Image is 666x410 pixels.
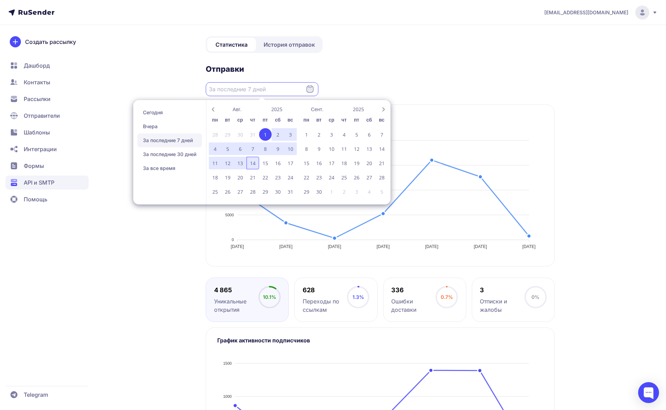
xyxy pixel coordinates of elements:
[24,128,50,137] span: Шаблоны
[223,361,232,365] tspan: 1500
[234,114,247,126] div: ср
[272,142,284,155] div: 9
[217,336,543,345] h3: График активности подписчиков
[441,294,453,300] span: 0.7%
[257,38,321,52] a: История отправок
[209,171,221,184] div: 18
[221,114,234,126] div: вт
[300,171,313,184] div: 22
[207,38,256,52] a: Статистика
[325,114,338,126] div: ср
[325,185,338,198] div: 1
[247,185,259,198] div: 28
[391,297,436,314] div: Ошибки доставки
[221,128,234,141] div: 29
[350,142,363,155] div: 12
[325,171,338,184] div: 24
[300,114,313,126] div: пн
[363,157,376,169] div: 20
[234,171,247,184] div: 20
[24,178,54,187] span: API и SMTP
[24,195,47,203] span: Помощь
[137,147,202,161] span: За последние 30 дней
[206,64,555,74] h2: Отправки
[313,157,325,169] div: 16
[218,105,257,114] button: Авг.-Open months overlay
[215,40,248,49] span: Статистика
[279,244,293,249] tspan: [DATE]
[234,185,247,198] div: 27
[325,128,338,141] div: 3
[338,128,350,141] div: 4
[247,142,259,155] div: 7
[391,286,436,294] div: 336
[325,142,338,155] div: 10
[25,38,76,46] span: Создать рассылку
[313,114,325,126] div: вт
[137,161,202,175] span: За все время
[209,142,221,155] div: 4
[232,238,234,242] tspan: 0
[234,142,247,155] div: 6
[272,157,284,169] div: 16
[353,294,364,300] span: 1.3%
[300,142,313,155] div: 8
[247,171,259,184] div: 21
[363,128,376,141] div: 6
[221,157,234,169] div: 12
[259,157,272,169] div: 15
[214,286,258,294] div: 4 865
[209,185,221,198] div: 25
[272,128,284,141] div: 2
[284,185,297,198] div: 31
[531,294,539,300] span: 0%
[363,142,376,155] div: 13
[284,142,297,155] div: 10
[137,119,202,133] span: Вчера
[272,114,284,126] div: сб
[209,128,221,141] div: 28
[234,157,247,169] div: 13
[363,114,376,126] div: сб
[272,171,284,184] div: 23
[480,297,524,314] div: Отписки и жалобы
[300,157,313,169] div: 15
[300,185,313,198] div: 29
[325,157,338,169] div: 17
[259,114,272,126] div: пт
[247,114,259,126] div: чт
[284,114,297,126] div: вс
[338,114,350,126] div: чт
[247,157,259,169] div: 14
[24,61,50,70] span: Дашборд
[376,114,388,126] div: вс
[284,171,297,184] div: 24
[259,171,272,184] div: 22
[137,106,202,119] span: Сегодня
[24,145,57,153] span: Интеграции
[221,171,234,184] div: 19
[379,105,388,114] button: Next month
[313,128,325,141] div: 2
[376,185,388,198] div: 5
[363,185,376,198] div: 4
[350,185,363,198] div: 3
[24,95,51,103] span: Рассылки
[425,244,438,249] tspan: [DATE]
[221,185,234,198] div: 26
[474,244,487,249] tspan: [DATE]
[376,157,388,169] div: 21
[313,142,325,155] div: 9
[259,142,272,155] div: 8
[376,128,388,141] div: 7
[6,388,89,402] a: Telegram
[338,142,350,155] div: 11
[350,114,363,126] div: пт
[338,157,350,169] div: 18
[313,185,325,198] div: 30
[264,40,315,49] span: История отправок
[522,244,536,249] tspan: [DATE]
[363,171,376,184] div: 27
[480,286,524,294] div: 3
[209,157,221,169] div: 11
